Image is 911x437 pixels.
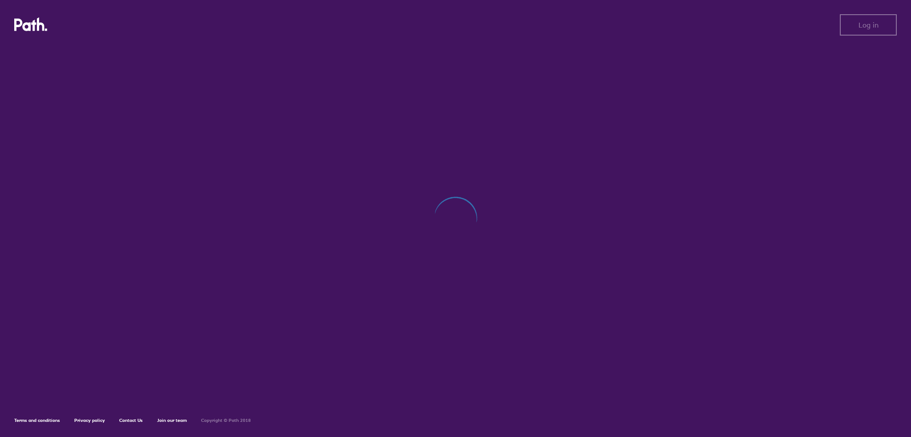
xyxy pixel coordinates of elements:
a: Terms and conditions [14,417,60,423]
h6: Copyright © Path 2018 [201,418,251,423]
a: Contact Us [119,417,143,423]
span: Log in [859,21,879,29]
a: Join our team [157,417,187,423]
button: Log in [840,14,897,36]
a: Privacy policy [74,417,105,423]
